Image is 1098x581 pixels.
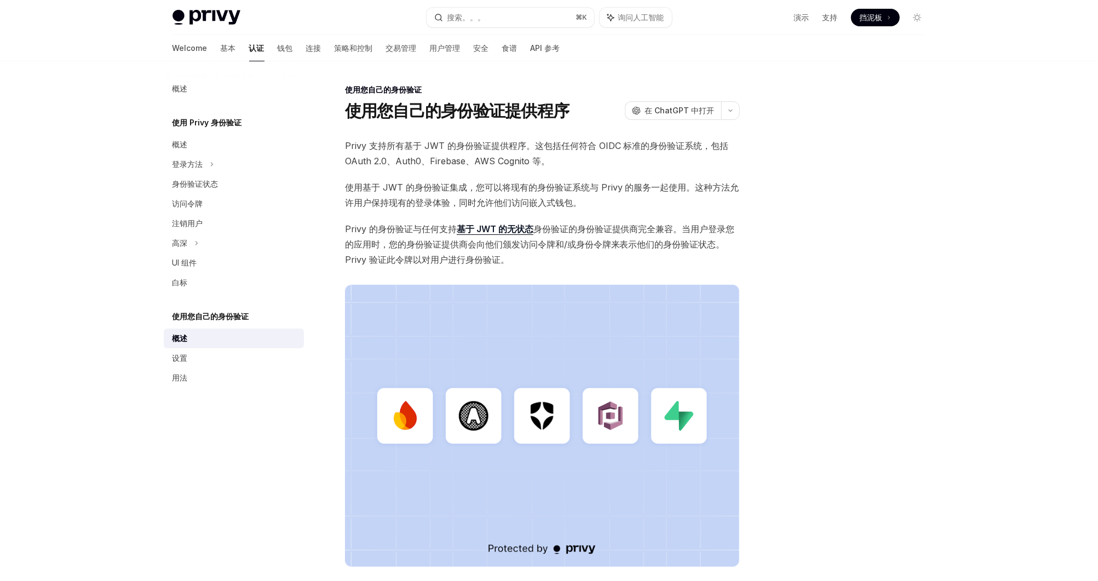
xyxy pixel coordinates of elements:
a: 注销用户 [164,214,304,233]
a: 支持 [823,12,838,23]
font: 用户管理 [430,43,461,54]
img: 灯光标志 [173,10,240,25]
font: 食谱 [502,43,518,54]
a: 演示 [794,12,809,23]
a: 食谱 [502,35,518,61]
button: 切换深色模式 [909,9,926,26]
font: 基本 [221,43,236,54]
a: 用户管理 [430,35,461,61]
a: 钱包 [278,35,293,61]
div: 用法 [173,371,188,384]
a: 概述 [164,79,304,99]
button: 在 ChatGPT 中打开 [625,101,721,120]
a: 身份验证状态 [164,174,304,194]
a: 访问令牌 [164,194,304,214]
div: 概述 [173,82,188,95]
a: 策略和控制 [335,35,373,61]
a: 基于 JWT 的 [457,223,507,235]
span: Privy 的身份验证与任何支持 身份验证的身份验证提供商完全兼容。当用户登录您的应用时，您的身份验证提供商会向他们颁发访问令牌和/或身份令牌来表示他们的身份验证状态。Privy 验证此令牌以对... [345,221,740,267]
div: 白标 [173,276,188,289]
span: Privy 支持所有基于 JWT 的身份验证提供程序。这包括任何符合 OIDC 标准的身份验证系统，包括 OAuth 2.0、Auth0、Firebase、AWS Cognito 等。 [345,138,740,169]
div: 概述 [173,138,188,151]
font: 交易管理 [386,43,417,54]
span: 使用基于 JWT 的身份验证集成，您可以将现有的身份验证系统与 Privy 的服务一起使用。这种方法允许用户保持现有的登录体验，同时允许他们访问嵌入式钱包。 [345,180,740,210]
span: ⌘ K [576,13,588,22]
div: 使用您自己的身份验证 [345,84,740,95]
a: 概述 [164,329,304,348]
div: 身份验证状态 [173,177,219,191]
font: API 参考 [531,43,560,54]
div: 登录方法 [173,158,203,171]
font: 安全 [474,43,489,54]
font: 连接 [306,43,321,54]
h1: 使用您自己的身份验证提供程序 [345,101,570,120]
font: 钱包 [278,43,293,54]
a: API 参考 [531,35,560,61]
img: 基于 JWT 的身份验证启动 [345,285,740,567]
div: 高深 [173,237,188,250]
div: 注销用户 [173,217,203,230]
a: 概述 [164,135,304,154]
span: 询问人工智能 [618,12,664,23]
a: 交易管理 [386,35,417,61]
font: Welcome [173,43,208,54]
button: 询问人工智能 [600,8,672,27]
div: 设置 [173,352,188,365]
a: Welcome [173,35,208,61]
a: 安全 [474,35,489,61]
div: UI 组件 [173,256,197,269]
span: 在 ChatGPT 中打开 [645,105,715,116]
div: 搜索。。。 [447,11,486,24]
a: 用法 [164,368,304,388]
span: 挡泥板 [860,12,883,23]
a: 连接 [306,35,321,61]
h5: 使用 Privy 身份验证 [173,116,242,129]
font: 策略和控制 [335,43,373,54]
div: 概述 [173,332,188,345]
a: 基本 [221,35,236,61]
div: 访问令牌 [173,197,203,210]
a: 白标 [164,273,304,292]
a: 设置 [164,348,304,368]
font: 认证 [249,43,265,54]
button: 搜索。。。⌘K [427,8,594,27]
a: UI 组件 [164,253,304,273]
a: 挡泥板 [851,9,900,26]
a: 认证 [249,35,265,61]
a: 无状态 [507,223,533,235]
h5: 使用您自己的身份验证 [173,310,249,323]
